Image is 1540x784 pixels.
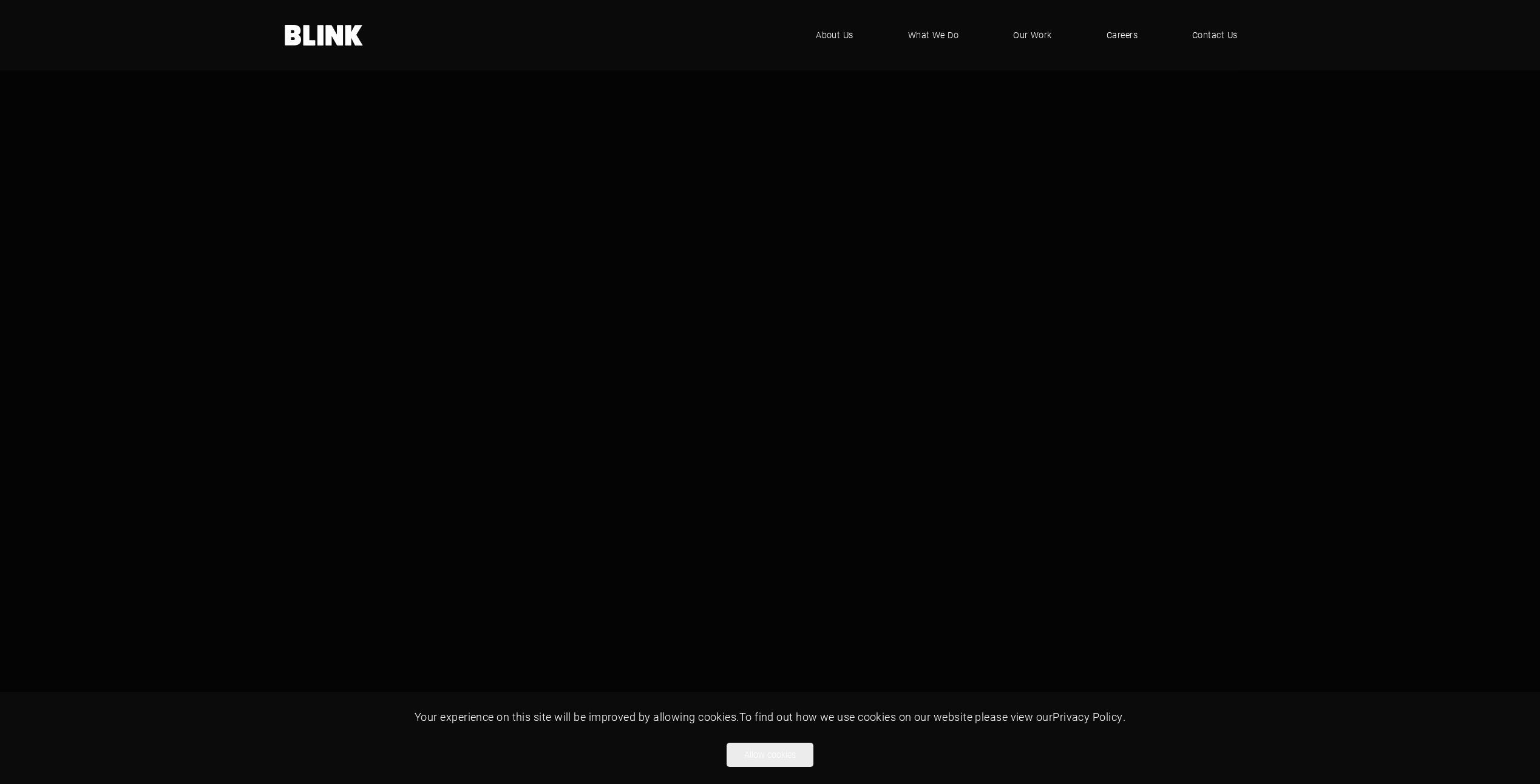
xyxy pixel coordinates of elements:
span: Your experience on this site will be improved by allowing cookies. To find out how we use cookies... [415,709,1125,724]
a: Careers [1088,17,1156,53]
a: About Us [798,17,872,53]
a: Our Work [995,17,1070,53]
button: Allow cookies [727,743,813,767]
span: About Us [816,29,853,42]
a: What We Do [890,17,977,53]
span: Our Work [1013,29,1052,42]
span: What We Do [908,29,959,42]
a: Home [285,25,364,46]
a: Contact Us [1174,17,1256,53]
span: Careers [1107,29,1138,42]
a: Privacy Policy [1053,709,1122,724]
span: Contact Us [1192,29,1238,42]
